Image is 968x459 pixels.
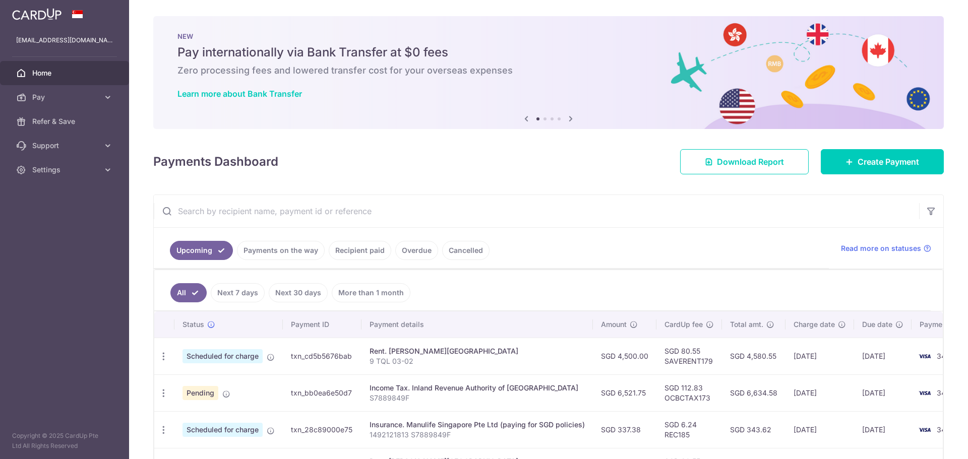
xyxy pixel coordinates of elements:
[664,319,703,330] span: CardUp fee
[370,393,585,403] p: S7889849F
[821,149,944,174] a: Create Payment
[16,35,113,45] p: [EMAIL_ADDRESS][DOMAIN_NAME]
[177,64,920,77] h6: Zero processing fees and lowered transfer cost for your overseas expenses
[680,149,809,174] a: Download Report
[370,346,585,356] div: Rent. [PERSON_NAME][GEOGRAPHIC_DATA]
[153,153,278,171] h4: Payments Dashboard
[177,32,920,40] p: NEW
[656,374,722,411] td: SGD 112.83 OCBCTAX173
[283,411,361,448] td: txn_28c89000e75
[915,424,935,436] img: Bank Card
[361,311,593,338] th: Payment details
[12,8,62,20] img: CardUp
[154,195,919,227] input: Search by recipient name, payment id or reference
[841,243,931,253] a: Read more on statuses
[32,141,99,151] span: Support
[283,338,361,374] td: txn_cd5b5676bab
[785,338,854,374] td: [DATE]
[183,319,204,330] span: Status
[593,411,656,448] td: SGD 337.38
[854,411,912,448] td: [DATE]
[395,241,438,260] a: Overdue
[32,92,99,102] span: Pay
[915,387,935,399] img: Bank Card
[183,423,263,437] span: Scheduled for charge
[370,356,585,366] p: 9 TQL 03-02
[854,374,912,411] td: [DATE]
[332,283,410,302] a: More than 1 month
[937,425,954,434] span: 3478
[858,156,919,168] span: Create Payment
[862,319,892,330] span: Due date
[937,388,954,397] span: 3478
[183,349,263,363] span: Scheduled for charge
[370,420,585,430] div: Insurance. Manulife Singapore Pte Ltd (paying for SGD policies)
[794,319,835,330] span: Charge date
[785,411,854,448] td: [DATE]
[722,338,785,374] td: SGD 4,580.55
[183,386,218,400] span: Pending
[593,338,656,374] td: SGD 4,500.00
[593,374,656,411] td: SGD 6,521.75
[329,241,391,260] a: Recipient paid
[32,68,99,78] span: Home
[153,16,944,129] img: Bank transfer banner
[283,311,361,338] th: Payment ID
[370,383,585,393] div: Income Tax. Inland Revenue Authority of [GEOGRAPHIC_DATA]
[717,156,784,168] span: Download Report
[32,165,99,175] span: Settings
[269,283,328,302] a: Next 30 days
[211,283,265,302] a: Next 7 days
[915,350,935,362] img: Bank Card
[442,241,490,260] a: Cancelled
[656,338,722,374] td: SGD 80.55 SAVERENT179
[283,374,361,411] td: txn_bb0ea6e50d7
[730,319,763,330] span: Total amt.
[656,411,722,448] td: SGD 6.24 REC185
[370,430,585,440] p: 1492121813 S7889849F
[841,243,921,253] span: Read more on statuses
[601,319,627,330] span: Amount
[170,283,207,302] a: All
[237,241,325,260] a: Payments on the way
[722,374,785,411] td: SGD 6,634.58
[937,352,954,360] span: 3478
[854,338,912,374] td: [DATE]
[177,44,920,60] h5: Pay internationally via Bank Transfer at $0 fees
[722,411,785,448] td: SGD 343.62
[170,241,233,260] a: Upcoming
[785,374,854,411] td: [DATE]
[177,89,302,99] a: Learn more about Bank Transfer
[32,116,99,126] span: Refer & Save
